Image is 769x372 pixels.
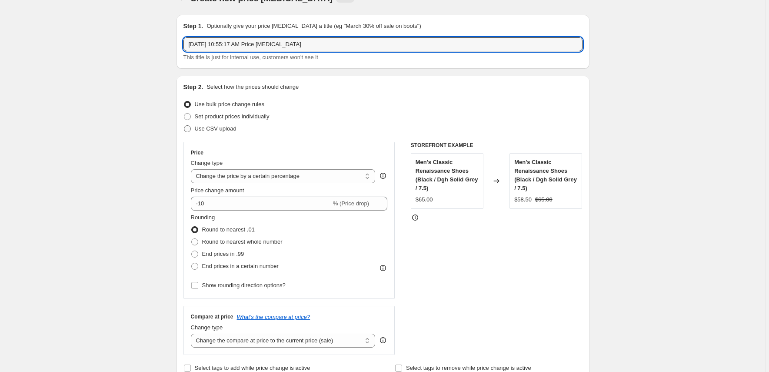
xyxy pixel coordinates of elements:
span: End prices in a certain number [202,263,279,269]
span: Show rounding direction options? [202,282,286,288]
div: $65.00 [416,195,433,204]
span: Use bulk price change rules [195,101,264,107]
span: Round to nearest .01 [202,226,255,233]
span: Set product prices individually [195,113,270,120]
p: Optionally give your price [MEDICAL_DATA] a title (eg "March 30% off sale on boots") [206,22,421,30]
div: help [379,336,387,345]
input: -15 [191,197,331,211]
div: $58.50 [514,195,532,204]
h3: Price [191,149,203,156]
span: Men's Classic Renaissance Shoes (Black / Dgh Solid Grey / 7.5) [514,159,577,191]
h2: Step 1. [183,22,203,30]
span: Change type [191,160,223,166]
div: help [379,171,387,180]
h2: Step 2. [183,83,203,91]
span: % (Price drop) [333,200,369,207]
h3: Compare at price [191,313,233,320]
span: Change type [191,324,223,331]
p: Select how the prices should change [206,83,299,91]
input: 30% off holiday sale [183,37,583,51]
span: Select tags to add while price change is active [195,365,310,371]
span: Men's Classic Renaissance Shoes (Black / Dgh Solid Grey / 7.5) [416,159,478,191]
span: Price change amount [191,187,244,194]
span: End prices in .99 [202,251,244,257]
span: Use CSV upload [195,125,236,132]
span: Rounding [191,214,215,221]
span: Round to nearest whole number [202,238,283,245]
strike: $65.00 [535,195,553,204]
h6: STOREFRONT EXAMPLE [411,142,583,149]
button: What's the compare at price? [237,314,310,320]
span: This title is just for internal use, customers won't see it [183,54,318,60]
span: Select tags to remove while price change is active [406,365,531,371]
